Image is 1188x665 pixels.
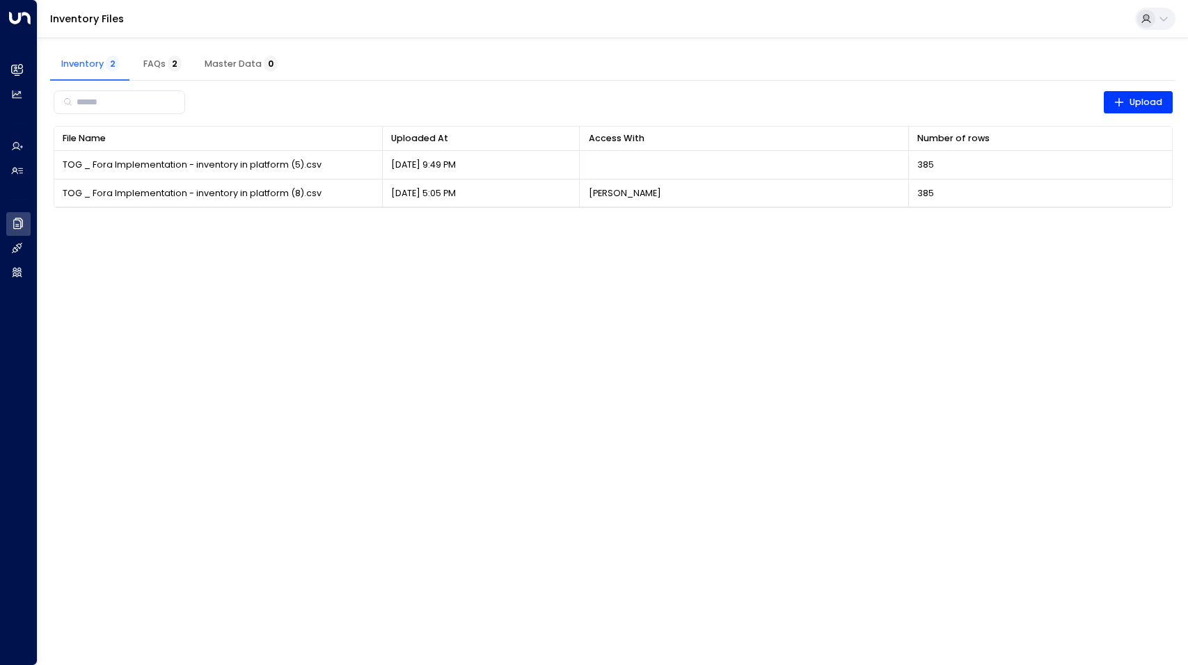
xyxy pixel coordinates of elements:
[61,58,120,70] span: Inventory
[106,56,120,72] span: 2
[50,12,124,26] a: Inventory Files
[391,159,456,171] p: [DATE] 9:49 PM
[264,56,278,72] span: 0
[589,187,661,200] p: [PERSON_NAME]
[917,131,990,146] div: Number of rows
[391,131,448,146] div: Uploaded At
[917,187,934,200] span: 385
[168,56,182,72] span: 2
[143,58,182,70] span: FAQs
[1114,95,1162,110] span: Upload
[1104,91,1173,113] button: Upload
[63,131,373,146] div: File Name
[391,187,456,200] p: [DATE] 5:05 PM
[63,159,322,171] span: TOG _ Fora Implementation - inventory in platform (5).csv
[589,131,899,146] div: Access With
[917,159,934,171] span: 385
[63,131,106,146] div: File Name
[63,187,322,200] span: TOG _ Fora Implementation - inventory in platform (8).csv
[391,131,570,146] div: Uploaded At
[917,131,1163,146] div: Number of rows
[205,58,278,70] span: Master Data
